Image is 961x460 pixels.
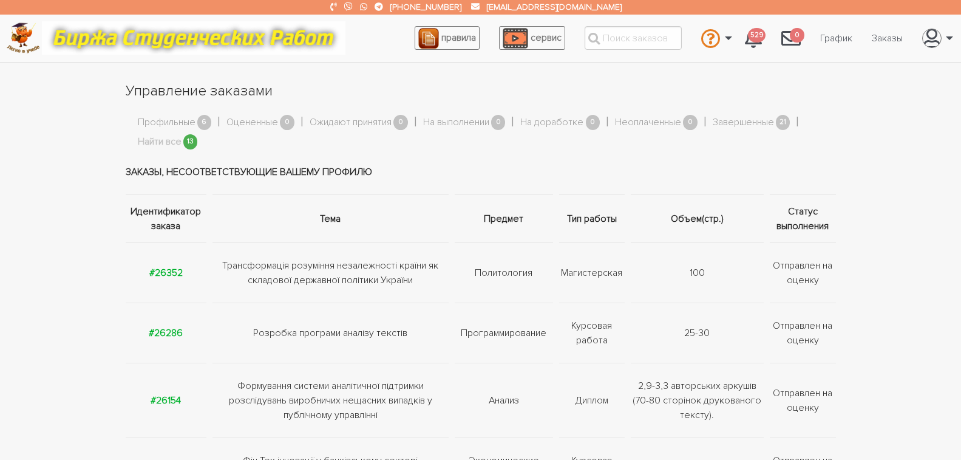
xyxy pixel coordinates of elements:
[767,243,836,303] td: Отправлен на оценку
[862,27,912,50] a: Заказы
[748,28,766,43] span: 529
[767,303,836,363] td: Отправлен на оценку
[42,21,345,55] img: motto-12e01f5a76059d5f6a28199ef077b1f78e012cfde436ab5cf1d4517935686d32.gif
[126,195,209,243] th: Идентификатор заказа
[441,32,476,44] span: правила
[628,195,767,243] th: Объем(стр.)
[126,81,836,101] h1: Управление заказами
[556,195,628,243] th: Тип работы
[151,394,181,407] a: #26154
[556,243,628,303] td: Магистерская
[280,115,294,130] span: 0
[452,303,556,363] td: Программирование
[452,363,556,438] td: Анализ
[520,115,583,131] a: На доработке
[183,134,198,149] span: 13
[452,243,556,303] td: Политология
[209,303,452,363] td: Розробка програми аналізу текстів
[138,115,195,131] a: Профильные
[209,195,452,243] th: Тема
[138,134,182,150] a: Найти все
[772,22,810,55] a: 0
[310,115,392,131] a: Ожидают принятия
[556,363,628,438] td: Диплом
[499,26,565,50] a: сервис
[197,115,212,130] span: 6
[790,28,804,43] span: 0
[491,115,506,130] span: 0
[7,22,40,53] img: logo-c4363faeb99b52c628a42810ed6dfb4293a56d4e4775eb116515dfe7f33672af.png
[452,195,556,243] th: Предмет
[628,243,767,303] td: 100
[393,115,408,130] span: 0
[615,115,681,131] a: Неоплаченные
[503,28,528,49] img: play_icon-49f7f135c9dc9a03216cfdbccbe1e3994649169d890fb554cedf0eac35a01ba8.png
[418,28,439,49] img: agreement_icon-feca34a61ba7f3d1581b08bc946b2ec1ccb426f67415f344566775c155b7f62c.png
[126,149,836,195] td: Заказы, несоответствующие вашему профилю
[226,115,278,131] a: Оцененные
[556,303,628,363] td: Курсовая работа
[628,363,767,438] td: 2,9-3,3 авторських аркушів (70-80 сторінок друкованого тексту).
[585,26,682,50] input: Поиск заказов
[209,363,452,438] td: Формування системи аналітичної підтримки розслідувань виробничих нещасних випадків у публічному у...
[683,115,698,130] span: 0
[423,115,489,131] a: На выполнении
[628,303,767,363] td: 25-30
[531,32,562,44] span: сервис
[767,363,836,438] td: Отправлен на оценку
[149,267,183,279] a: #26352
[735,22,772,55] a: 529
[487,2,622,12] a: [EMAIL_ADDRESS][DOMAIN_NAME]
[209,243,452,303] td: Трансформація розуміння незалежності країни як складової державної політики України
[810,27,862,50] a: График
[776,115,790,130] span: 21
[415,26,480,50] a: правила
[390,2,461,12] a: [PHONE_NUMBER]
[149,327,183,339] a: #26286
[767,195,836,243] th: Статус выполнения
[713,115,774,131] a: Завершенные
[586,115,600,130] span: 0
